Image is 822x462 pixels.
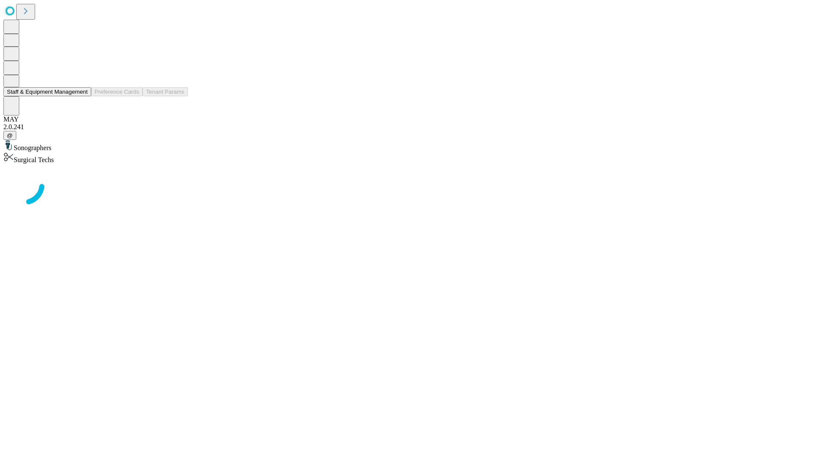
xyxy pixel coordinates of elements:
[3,87,91,96] button: Staff & Equipment Management
[3,131,16,140] button: @
[3,123,819,131] div: 2.0.241
[3,152,819,164] div: Surgical Techs
[91,87,143,96] button: Preference Cards
[7,132,13,139] span: @
[143,87,188,96] button: Tenant Params
[3,115,819,123] div: MAY
[3,140,819,152] div: Sonographers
